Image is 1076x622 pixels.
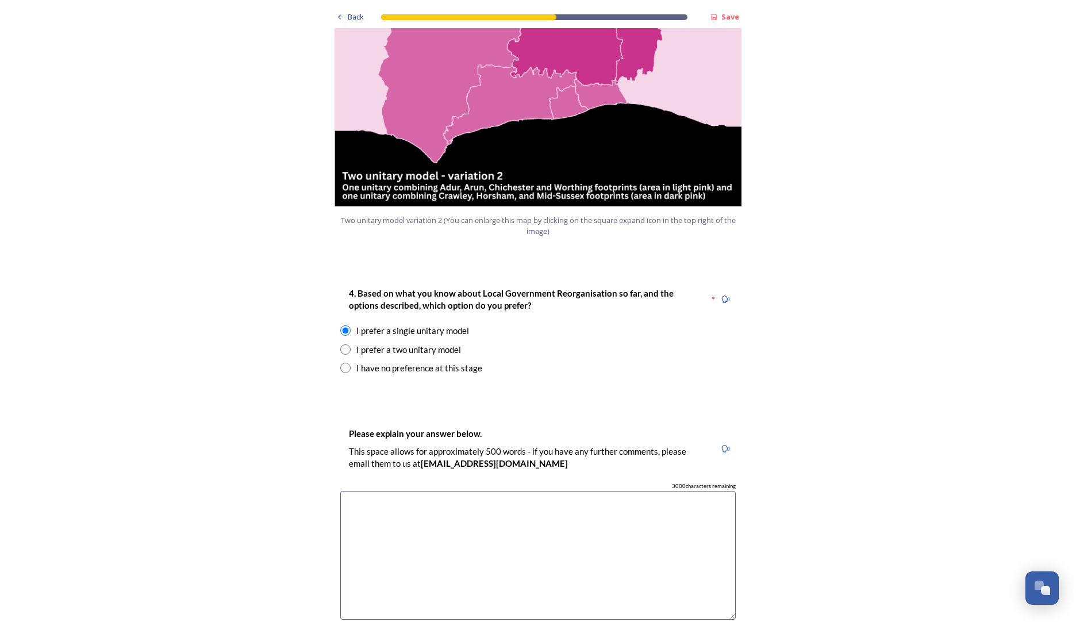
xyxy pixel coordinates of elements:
button: Open Chat [1025,571,1059,605]
span: Back [348,11,364,22]
p: This space allows for approximately 500 words - if you have any further comments, please email th... [349,446,706,470]
span: Two unitary model variation 2 (You can enlarge this map by clicking on the square expand icon in ... [340,215,736,237]
strong: [EMAIL_ADDRESS][DOMAIN_NAME] [421,458,568,469]
strong: 4. Based on what you know about Local Government Reorganisation so far, and the options described... [349,288,675,310]
strong: Save [721,11,739,22]
div: I prefer a two unitary model [356,343,461,356]
strong: Please explain your answer below. [349,428,482,439]
div: I prefer a single unitary model [356,324,469,337]
span: 3000 characters remaining [672,482,736,490]
div: I have no preference at this stage [356,362,482,375]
